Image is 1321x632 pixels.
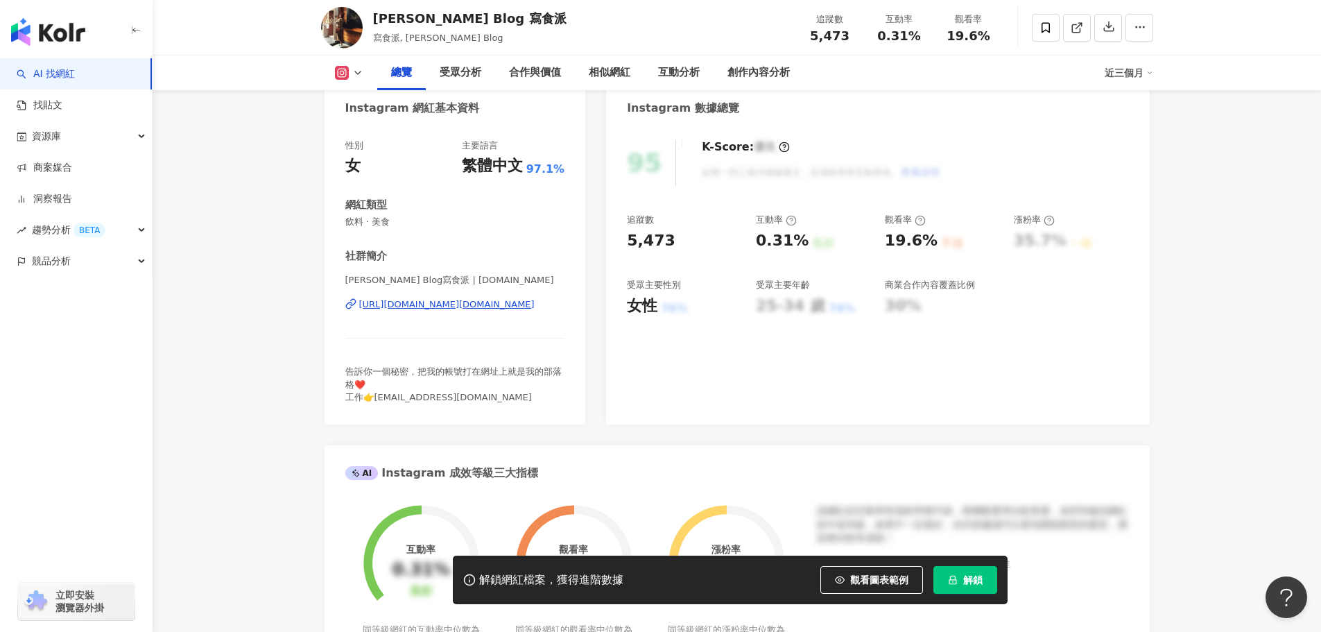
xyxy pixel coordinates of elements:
div: K-Score : [702,139,790,155]
a: chrome extension立即安裝 瀏覽器外掛 [18,583,135,620]
div: BETA [74,223,105,237]
button: 觀看圖表範例 [820,566,923,594]
div: AI [345,466,379,480]
span: [PERSON_NAME] Blog寫食派 | [DOMAIN_NAME] [345,274,565,287]
div: 互動率 [406,544,435,555]
div: 合作與價值 [509,65,561,81]
div: 漲粉率 [1014,214,1055,226]
div: 受眾主要性別 [627,279,681,291]
img: logo [11,18,85,46]
img: chrome extension [22,590,49,613]
span: 97.1% [526,162,565,177]
div: 受眾分析 [440,65,481,81]
div: Instagram 成效等級三大指標 [345,466,538,481]
div: Instagram 網紅基本資料 [345,101,480,116]
div: 該網紅的互動率和漲粉率都不錯，唯獨觀看率比較普通，為同等級的網紅的中低等級，效果不一定會好，但仍然建議可以發包開箱類型的案型，應該會比較有成效！ [817,504,1129,545]
span: 寫食派, [PERSON_NAME] Blog [373,33,503,43]
span: 解鎖 [963,574,983,586]
div: 追蹤數 [627,214,654,226]
div: 主要語言 [462,139,498,152]
div: 女 [345,155,361,177]
div: 相似網紅 [589,65,630,81]
div: 0.31% [756,230,809,252]
div: 女性 [627,296,657,317]
div: [PERSON_NAME] Blog 寫食派 [373,10,567,27]
div: 繁體中文 [462,155,523,177]
span: 資源庫 [32,121,61,152]
div: 創作內容分析 [727,65,790,81]
button: 解鎖 [933,566,997,594]
div: 19.6% [885,230,938,252]
div: 觀看率 [559,544,588,555]
span: 競品分析 [32,246,71,277]
div: 互動率 [756,214,797,226]
span: 觀看圖表範例 [850,574,908,586]
span: 5,473 [810,28,849,43]
span: rise [17,225,26,235]
a: 洞察報告 [17,192,72,206]
span: 趨勢分析 [32,214,105,246]
span: 0.31% [877,29,920,43]
span: 飲料 · 美食 [345,216,565,228]
div: 網紅類型 [345,198,387,212]
div: 總覽 [391,65,412,81]
span: lock [948,575,958,585]
a: 找貼文 [17,99,62,112]
div: 商業合作內容覆蓋比例 [885,279,975,291]
div: 近三個月 [1105,62,1153,84]
span: 立即安裝 瀏覽器外掛 [55,589,104,614]
a: searchAI 找網紅 [17,67,75,81]
span: 19.6% [947,29,990,43]
div: [URL][DOMAIN_NAME][DOMAIN_NAME] [359,298,535,311]
div: 5,473 [627,230,675,252]
div: 性別 [345,139,363,152]
div: 受眾主要年齡 [756,279,810,291]
a: 商案媒合 [17,161,72,175]
div: 漲粉率 [711,544,741,555]
div: Instagram 數據總覽 [627,101,739,116]
div: 追蹤數 [804,12,856,26]
a: [URL][DOMAIN_NAME][DOMAIN_NAME] [345,298,565,311]
div: 互動率 [873,12,926,26]
div: 互動分析 [658,65,700,81]
div: 觀看率 [885,214,926,226]
div: 觀看率 [942,12,995,26]
div: 解鎖網紅檔案，獲得進階數據 [479,573,623,588]
img: KOL Avatar [321,7,363,49]
div: 社群簡介 [345,249,387,264]
span: 告訴你一個秘密，把我的帳號打在網址上就是我的部落格❤️ 工作👉[EMAIL_ADDRESS][DOMAIN_NAME] [345,366,562,402]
